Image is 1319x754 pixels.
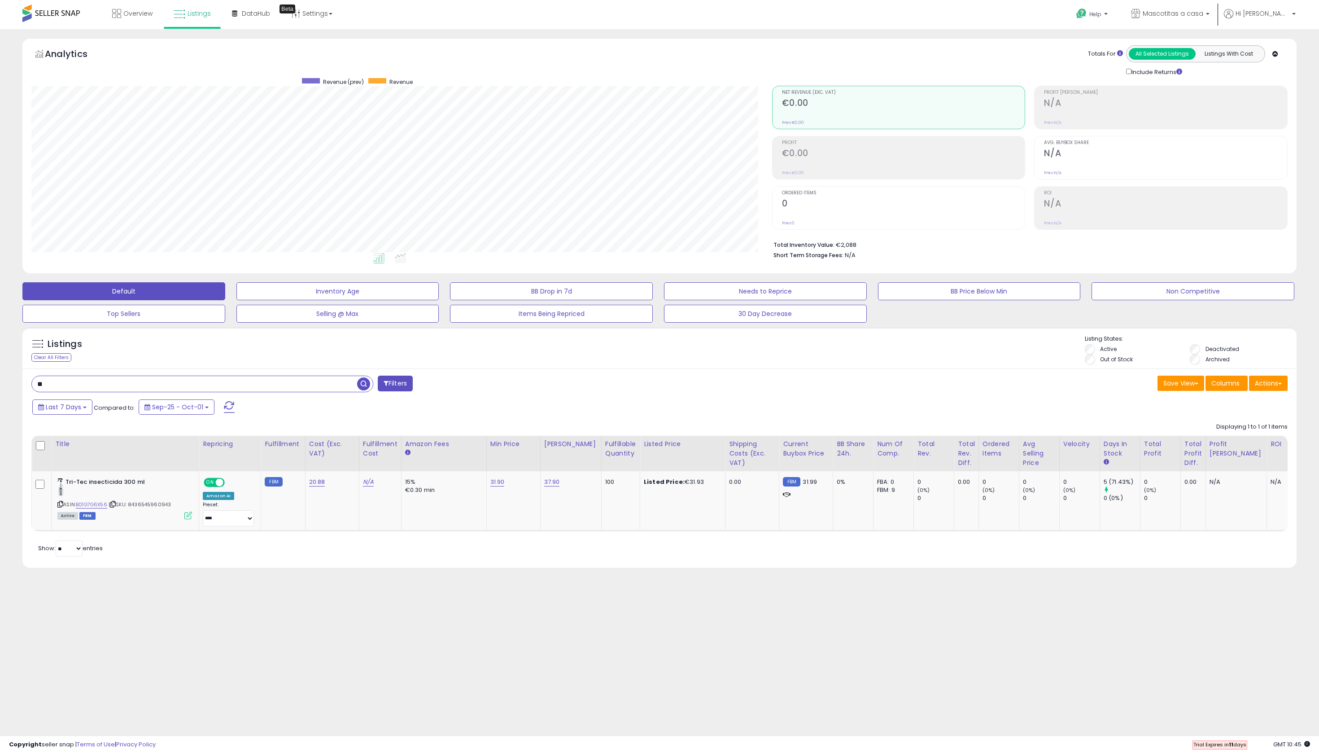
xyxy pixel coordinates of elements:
b: Short Term Storage Fees: [773,251,843,259]
div: BB Share 24h. [837,439,869,458]
a: Hi [PERSON_NAME] [1224,9,1296,29]
span: Mascotitas a casa [1143,9,1203,18]
button: BB Price Below Min [878,282,1081,300]
div: Amazon Fees [405,439,483,449]
div: [PERSON_NAME] [544,439,598,449]
div: Total Profit Diff. [1184,439,1202,468]
div: Repricing [203,439,257,449]
h5: Listings [48,338,82,351]
div: 5 (71.43%) [1104,478,1140,486]
div: Total Rev. [917,439,950,458]
h2: N/A [1044,198,1287,210]
a: N/A [363,478,374,487]
span: N/A [845,251,856,259]
a: 37.90 [544,478,560,487]
small: (0%) [1063,487,1076,494]
small: Prev: 0 [782,220,795,226]
div: 0 [917,494,954,502]
div: Shipping Costs (Exc. VAT) [729,439,775,468]
div: N/A [1271,478,1300,486]
div: FBM: 9 [877,486,907,494]
div: ROI [1271,439,1303,449]
div: Totals For [1088,50,1123,58]
button: Needs to Reprice [664,282,867,300]
div: Clear All Filters [31,353,71,362]
span: Sep-25 - Oct-01 [152,403,203,412]
div: Min Price [490,439,537,449]
small: Prev: €0.00 [782,120,804,125]
div: 0 [983,478,1019,486]
span: Ordered Items [782,191,1025,196]
small: Prev: N/A [1044,220,1061,226]
div: Current Buybox Price [783,439,829,458]
div: 0 [1023,478,1059,486]
div: Ordered Items [983,439,1015,458]
button: Actions [1249,376,1288,391]
div: 15% [405,478,480,486]
a: Help [1069,1,1117,29]
div: 0.00 [1184,478,1199,486]
div: 0 [1023,494,1059,502]
label: Deactivated [1205,345,1239,353]
div: Avg Selling Price [1023,439,1056,468]
small: Days In Stock. [1104,458,1109,466]
span: FBM [79,512,96,520]
span: DataHub [242,9,270,18]
button: Selling @ Max [236,305,439,323]
img: 31VeRsCy7vL._SL40_.jpg [57,478,63,496]
small: (0%) [983,487,995,494]
div: Total Profit [1144,439,1177,458]
button: BB Drop in 7d [450,282,653,300]
small: Prev: €0.00 [782,170,804,175]
span: Columns [1211,379,1240,388]
button: Columns [1205,376,1248,391]
span: Net Revenue (Exc. VAT) [782,90,1025,95]
small: Amazon Fees. [405,449,411,457]
small: (0%) [1023,487,1035,494]
span: Profit [782,140,1025,145]
a: 20.88 [309,478,325,487]
button: Filters [378,376,413,391]
button: 30 Day Decrease [664,305,867,323]
div: FBA: 0 [877,478,907,486]
div: 0 (0%) [1104,494,1140,502]
p: Listing States: [1085,335,1297,343]
button: Inventory Age [236,282,439,300]
div: 0.00 [729,478,772,486]
span: | SKU: 8436545960943 [109,501,171,508]
label: Active [1100,345,1117,353]
b: Listed Price: [644,478,685,486]
small: Prev: N/A [1044,170,1061,175]
div: Displaying 1 to 1 of 1 items [1216,423,1288,431]
div: 0 [1144,494,1180,502]
div: Cost (Exc. VAT) [309,439,355,458]
i: Get Help [1076,8,1087,19]
div: Fulfillable Quantity [605,439,636,458]
div: 0.00 [958,478,972,486]
div: Profit [PERSON_NAME] [1210,439,1263,458]
h2: 0 [782,198,1025,210]
div: €31.93 [644,478,718,486]
div: €0.30 min [405,486,480,494]
a: 31.90 [490,478,505,487]
h2: €0.00 [782,98,1025,110]
button: All Selected Listings [1129,48,1196,60]
span: Compared to: [94,403,135,412]
div: Tooltip anchor [280,4,295,13]
span: Help [1089,10,1101,18]
div: 0 [1063,494,1100,502]
div: Total Rev. Diff. [958,439,975,468]
div: Preset: [203,502,254,527]
div: 0 [1063,478,1100,486]
button: Sep-25 - Oct-01 [139,399,214,415]
span: Revenue [389,78,413,86]
small: FBM [783,477,800,487]
div: ASIN: [57,478,192,519]
button: Items Being Repriced [450,305,653,323]
label: Archived [1205,355,1230,363]
div: 100 [605,478,633,486]
b: Total Inventory Value: [773,241,834,249]
div: Num of Comp. [877,439,910,458]
h2: N/A [1044,98,1287,110]
div: 0 [917,478,954,486]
